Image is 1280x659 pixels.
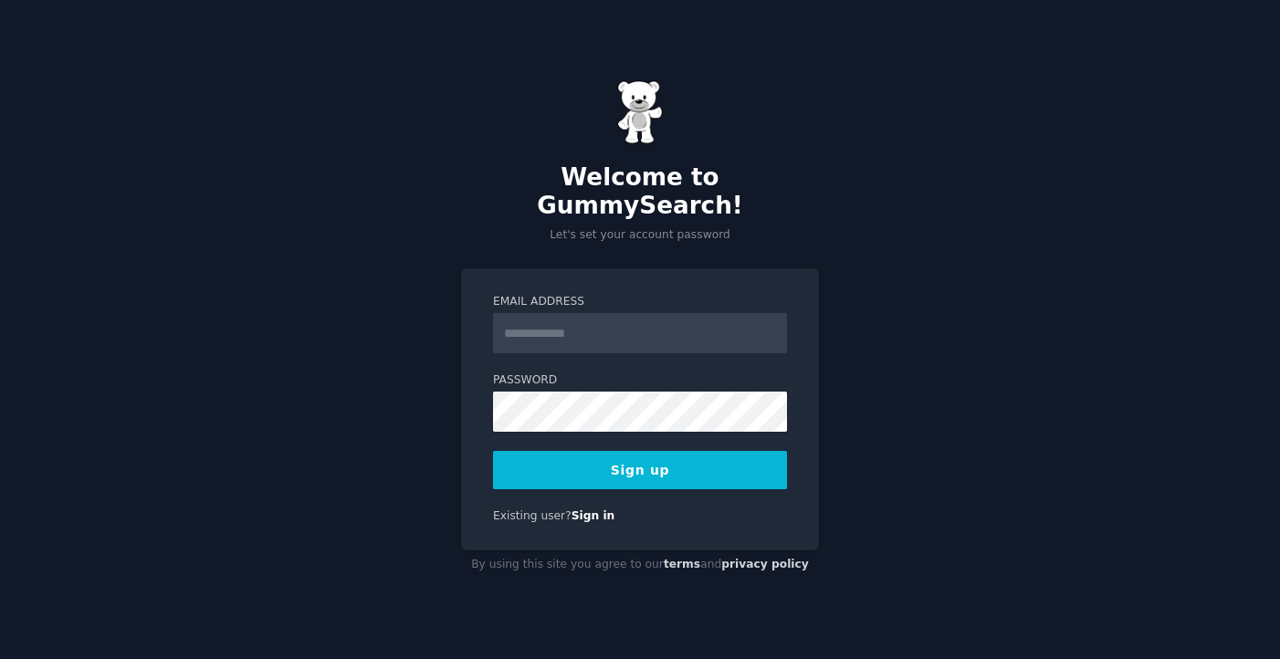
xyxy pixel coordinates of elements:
a: terms [664,558,700,570]
a: privacy policy [721,558,809,570]
h2: Welcome to GummySearch! [461,163,819,221]
button: Sign up [493,451,787,489]
div: By using this site you agree to our and [461,550,819,580]
label: Email Address [493,294,787,310]
label: Password [493,372,787,389]
span: Existing user? [493,509,572,522]
a: Sign in [572,509,615,522]
img: Gummy Bear [617,80,663,144]
p: Let's set your account password [461,227,819,244]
